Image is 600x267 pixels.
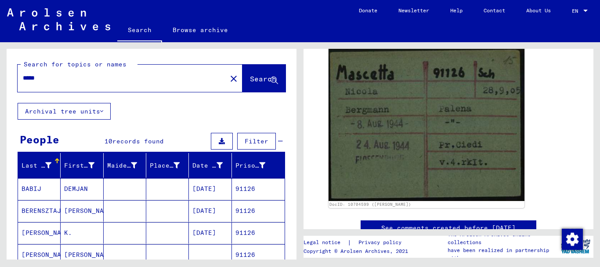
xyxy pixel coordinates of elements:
a: Legal notice [304,238,347,247]
img: Arolsen_neg.svg [7,8,110,30]
mat-cell: 91126 [232,222,285,244]
img: Change consent [562,229,583,250]
mat-header-cell: First Name [61,153,103,178]
mat-cell: [DATE] [189,222,231,244]
button: Filter [237,133,276,150]
mat-cell: 91126 [232,200,285,222]
span: records found [112,137,164,145]
mat-cell: 91126 [232,244,285,266]
mat-cell: [PERSON_NAME] [61,244,103,266]
span: Search [250,74,276,83]
div: Place of Birth [150,161,180,170]
div: | [304,238,412,247]
button: Archival tree units [18,103,111,120]
a: DocID: 10704599 ([PERSON_NAME]) [329,202,411,207]
div: First Name [64,158,105,172]
a: Search [117,19,162,42]
mat-cell: [DATE] [189,200,231,222]
mat-label: Search for topics or names [24,60,127,68]
div: Maiden Name [107,161,137,170]
mat-header-cell: Last Name [18,153,61,178]
mat-cell: 91126 [232,178,285,200]
a: Browse archive [162,19,239,40]
p: Copyright © Arolsen Archives, 2021 [304,247,412,255]
mat-cell: [PERSON_NAME] [18,222,61,244]
mat-header-cell: Place of Birth [146,153,189,178]
mat-header-cell: Date of Birth [189,153,231,178]
mat-cell: [PERSON_NAME] [61,200,103,222]
div: First Name [64,161,94,170]
div: Last Name [22,161,51,170]
div: Change consent [561,228,582,249]
p: have been realized in partnership with [448,246,557,262]
span: Filter [245,137,268,145]
mat-cell: K. [61,222,103,244]
div: Date of Birth [192,161,222,170]
mat-header-cell: Prisoner # [232,153,285,178]
div: Place of Birth [150,158,191,172]
div: People [20,132,59,147]
img: yv_logo.png [559,235,592,257]
div: Prisoner # [235,161,265,170]
mat-cell: [PERSON_NAME] [18,244,61,266]
mat-cell: DEMJAN [61,178,103,200]
a: See comments created before [DATE] [381,223,516,233]
mat-cell: BABIJ [18,178,61,200]
button: Search [242,65,286,92]
mat-header-cell: Maiden Name [104,153,146,178]
img: 001.jpg [329,46,524,201]
span: 10 [105,137,112,145]
mat-cell: [DATE] [189,178,231,200]
p: The Arolsen Archives online collections [448,230,557,246]
div: Prisoner # [235,158,276,172]
mat-cell: BERENSZTAJN [18,200,61,222]
button: Clear [225,69,242,87]
span: EN [572,8,582,14]
div: Last Name [22,158,62,172]
div: Maiden Name [107,158,148,172]
a: Privacy policy [351,238,412,247]
mat-icon: close [228,73,239,84]
div: Date of Birth [192,158,233,172]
